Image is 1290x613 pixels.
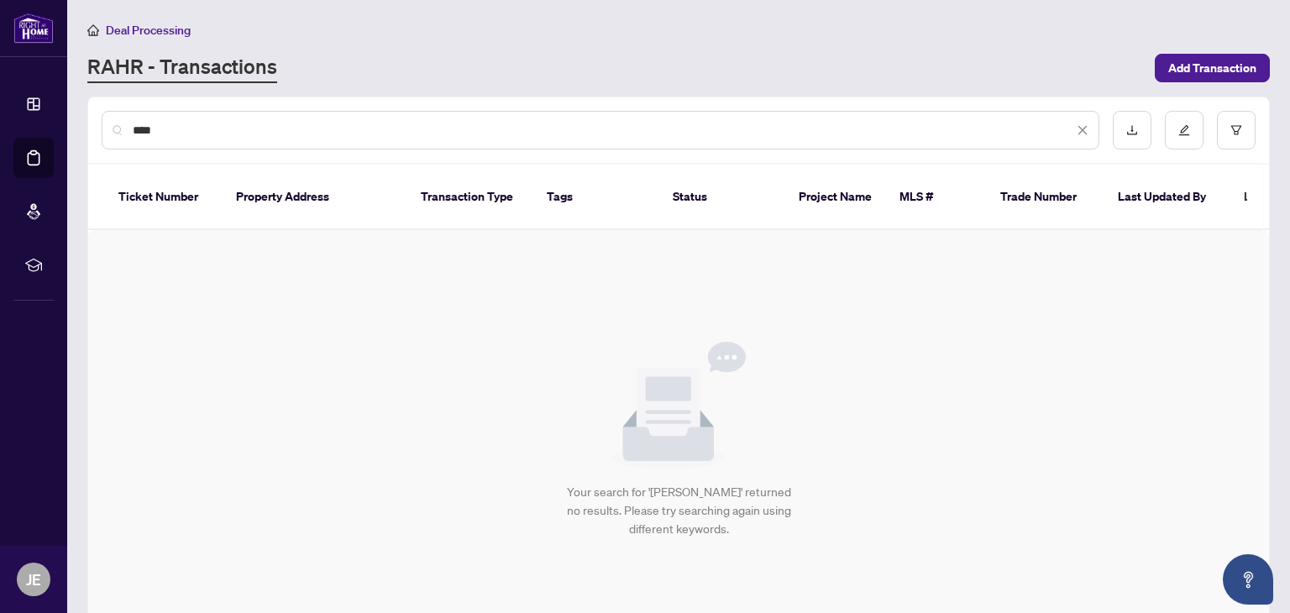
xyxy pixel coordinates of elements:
[13,13,54,44] img: logo
[987,165,1104,230] th: Trade Number
[106,23,191,38] span: Deal Processing
[533,165,659,230] th: Tags
[1155,54,1270,82] button: Add Transaction
[407,165,533,230] th: Transaction Type
[87,24,99,36] span: home
[1217,111,1256,149] button: filter
[105,165,223,230] th: Ticket Number
[565,483,793,538] div: Your search for '[PERSON_NAME]' returned no results. Please try searching again using different k...
[1223,554,1273,605] button: Open asap
[886,165,987,230] th: MLS #
[1178,124,1190,136] span: edit
[1168,55,1256,81] span: Add Transaction
[1165,111,1203,149] button: edit
[1077,124,1088,136] span: close
[1113,111,1151,149] button: download
[1104,165,1230,230] th: Last Updated By
[223,165,407,230] th: Property Address
[611,342,746,469] img: Null State Icon
[785,165,886,230] th: Project Name
[1126,124,1138,136] span: download
[659,165,785,230] th: Status
[1230,124,1242,136] span: filter
[26,568,41,591] span: JE
[87,53,277,83] a: RAHR - Transactions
